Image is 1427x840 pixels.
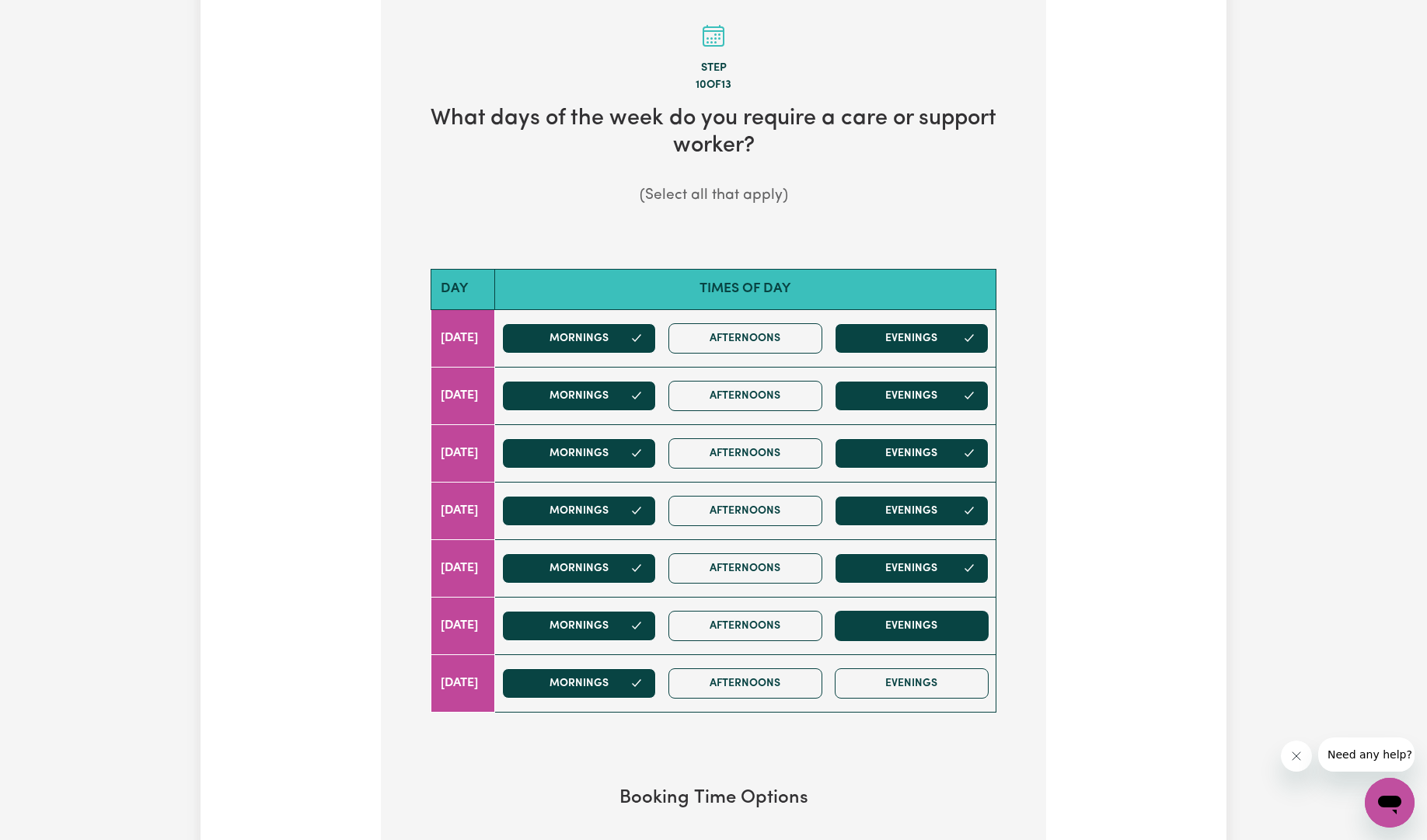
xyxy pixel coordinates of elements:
[668,496,822,526] button: Afternoons
[668,438,822,469] button: Afternoons
[406,106,1021,159] h2: What days of the week do you require a care or support worker?
[502,438,656,469] button: Mornings
[668,668,822,699] button: Afternoons
[431,597,495,654] td: [DATE]
[431,270,495,309] th: Day
[1281,741,1312,772] iframe: Close message
[835,611,989,641] button: Evenings
[835,323,989,354] button: Evenings
[406,77,1021,94] div: 10 of 13
[406,185,1021,207] p: (Select all that apply)
[406,60,1021,77] div: Step
[502,381,656,411] button: Mornings
[431,367,495,424] td: [DATE]
[835,381,989,411] button: Evenings
[835,668,989,699] button: Evenings
[502,323,656,354] button: Mornings
[835,553,989,584] button: Evenings
[431,787,996,810] h3: Booking Time Options
[431,654,495,712] td: [DATE]
[502,668,656,699] button: Mornings
[668,323,822,354] button: Afternoons
[835,496,989,526] button: Evenings
[1365,778,1415,828] iframe: Button to launch messaging window
[431,482,495,539] td: [DATE]
[1318,737,1415,772] iframe: Message from company
[502,611,656,641] button: Mornings
[668,381,822,411] button: Afternoons
[431,539,495,597] td: [DATE]
[668,553,822,584] button: Afternoons
[431,309,495,367] td: [DATE]
[494,270,996,309] th: Times of day
[668,611,822,641] button: Afternoons
[502,496,656,526] button: Mornings
[431,424,495,482] td: [DATE]
[835,438,989,469] button: Evenings
[502,553,656,584] button: Mornings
